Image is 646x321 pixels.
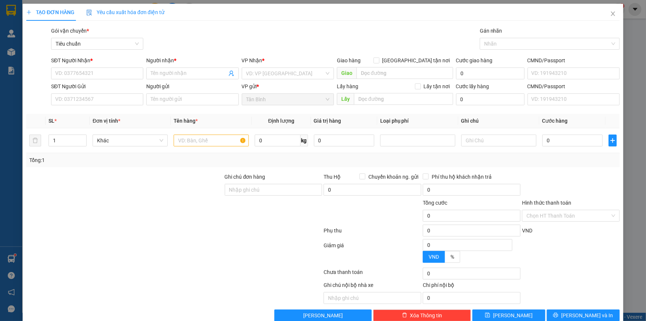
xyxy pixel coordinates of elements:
div: Giảm giá [323,241,422,266]
span: plus [609,138,616,143]
span: Phí thu hộ khách nhận trả [429,173,495,181]
span: printer [553,312,559,318]
span: Lấy tận nơi [421,82,453,90]
span: Yêu cầu xuất hóa đơn điện tử [86,9,164,15]
div: CMND/Passport [528,82,620,90]
span: VND [522,228,532,234]
th: Loại phụ phí [377,114,458,128]
div: VP gửi [242,82,334,90]
label: Ghi chú đơn hàng [225,174,265,180]
span: Gói vận chuyển [51,28,89,34]
input: 0 [314,135,374,146]
span: Giá trị hàng [314,118,341,124]
input: Cước giao hàng [456,67,525,79]
div: Phụ thu [323,226,422,239]
input: Ghi chú đơn hàng [225,184,322,196]
span: Định lượng [268,118,294,124]
input: Nhập ghi chú [324,292,421,304]
div: Người gửi [146,82,238,90]
span: SL [48,118,54,124]
th: Ghi chú [458,114,539,128]
label: Hình thức thanh toán [522,200,571,206]
label: Cước lấy hàng [456,83,489,89]
span: Giao hàng [337,57,361,63]
label: Cước giao hàng [456,57,493,63]
label: Gán nhãn [480,28,502,34]
span: plus [26,10,31,15]
span: Tân Bình [246,94,329,105]
span: Lấy hàng [337,83,358,89]
input: Ghi Chú [461,135,536,146]
span: close [610,11,616,17]
span: Tân Bình [54,4,82,12]
span: VND [429,254,439,260]
span: Khác [97,135,163,146]
strong: Nhận: [15,45,94,86]
div: Tổng: 1 [29,156,250,164]
span: TẠO ĐƠN HÀNG [26,9,74,15]
span: Cước hàng [542,118,568,124]
span: Tiêu chuẩn [56,38,139,49]
span: [PERSON_NAME] [303,311,343,320]
span: Xóa Thông tin [410,311,442,320]
span: 20:35:21 [DATE] [47,34,91,41]
span: VP Nhận [242,57,262,63]
span: minhquang.tienoanh - In: [41,28,98,41]
span: delete [402,312,407,318]
span: Chuyển khoản ng. gửi [365,173,421,181]
span: [PERSON_NAME] [493,311,533,320]
div: Chi phí nội bộ [423,281,521,292]
span: Giao [337,67,357,79]
span: % [451,254,454,260]
span: kg [301,135,308,146]
span: user-add [228,70,234,76]
button: Close [603,4,623,24]
span: [PERSON_NAME] và In [562,311,613,320]
input: Dọc đường [354,93,453,105]
button: plus [609,135,617,146]
div: SĐT Người Gửi [51,82,143,90]
span: Lấy [337,93,354,105]
div: Ghi chú nội bộ nhà xe [324,281,421,292]
span: Tổng cước [423,200,447,206]
span: Thu Hộ [324,174,341,180]
div: Người nhận [146,56,238,64]
div: Chưa thanh toán [323,268,422,281]
input: Cước lấy hàng [456,93,525,105]
input: VD: Bàn, Ghế [174,135,249,146]
span: save [485,312,490,318]
span: Gửi: [41,4,82,12]
button: delete [29,135,41,146]
div: SĐT Người Nhận [51,56,143,64]
div: CMND/Passport [528,56,620,64]
span: [GEOGRAPHIC_DATA] tận nơi [379,56,453,64]
span: Tên hàng [174,118,198,124]
img: icon [86,10,92,16]
span: TB1210250104 - [41,21,98,41]
input: Dọc đường [357,67,453,79]
span: C UYÊN - 0935177701 [41,13,101,20]
span: Đơn vị tính [93,118,120,124]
